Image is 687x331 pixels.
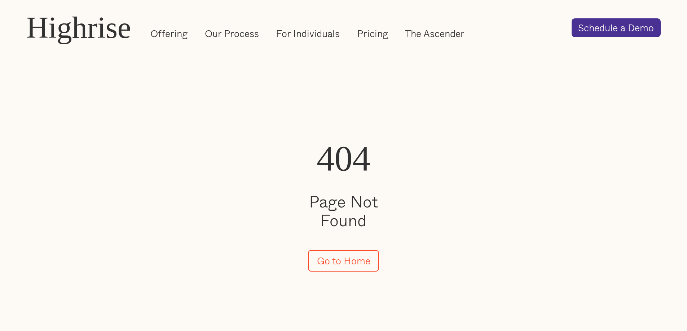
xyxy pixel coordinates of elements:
a: Highrise [26,11,131,44]
a: Pricing [357,27,388,40]
a: For Individuals [276,27,340,40]
a: Our Process [205,27,259,40]
h1: 404 [290,139,398,178]
a: Go to Home [308,250,379,272]
a: Schedule a Demo [572,18,661,37]
a: The Ascender [405,27,464,40]
h2: Page Not Found [290,192,398,229]
a: Offering [150,27,188,40]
